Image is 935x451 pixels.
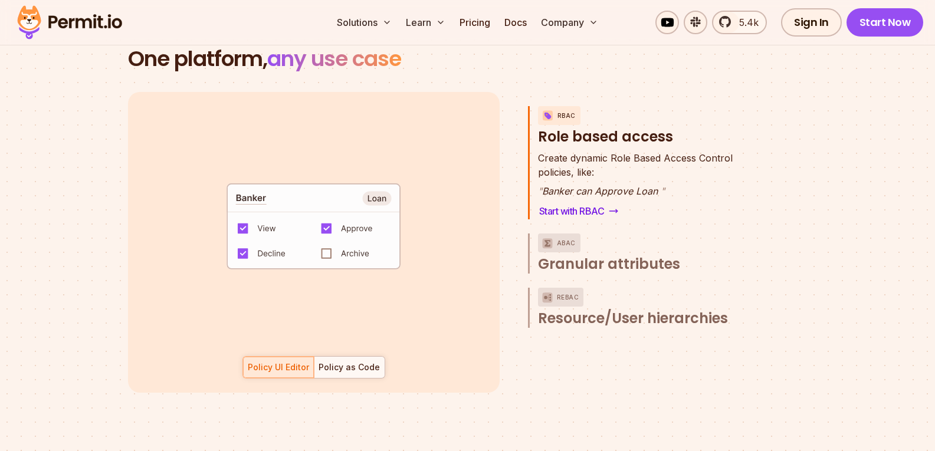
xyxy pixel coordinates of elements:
p: ReBAC [557,288,579,307]
span: Granular attributes [538,255,680,274]
a: Start Now [847,8,924,37]
button: Policy as Code [314,356,385,378]
div: Policy as Code [319,361,380,373]
button: ABACGranular attributes [538,233,758,274]
a: Sign In [781,8,842,37]
button: ReBACResource/User hierarchies [538,288,758,328]
span: 5.4k [732,15,759,29]
a: 5.4k [712,11,767,34]
div: RBACRole based access [538,151,758,219]
button: Learn [401,11,450,34]
a: Start with RBAC [538,203,620,219]
h2: One platform, [128,47,808,71]
span: Resource/User hierarchies [538,309,728,328]
p: Banker can Approve Loan [538,184,733,198]
button: Solutions [332,11,396,34]
span: Create dynamic Role Based Access Control [538,151,733,165]
span: " [661,185,665,197]
a: Pricing [455,11,495,34]
button: Company [536,11,603,34]
img: Permit logo [12,2,127,42]
span: any use case [267,44,401,74]
span: " [538,185,542,197]
p: ABAC [557,233,576,252]
a: Docs [500,11,532,34]
p: policies, like: [538,151,733,179]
